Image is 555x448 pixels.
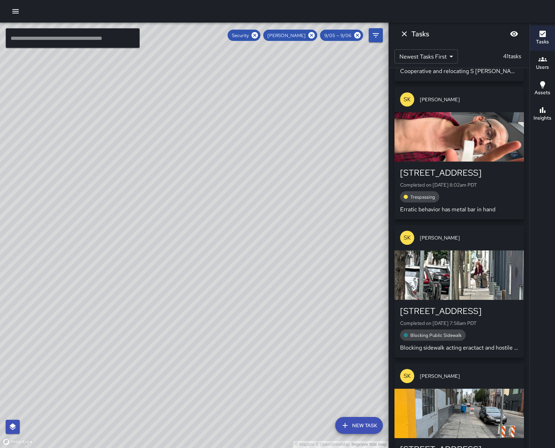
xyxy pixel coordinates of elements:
div: [PERSON_NAME] [263,30,317,41]
span: 9/05 — 9/06 [320,32,356,38]
button: Tasks [530,25,555,51]
button: Dismiss [397,27,411,41]
span: [PERSON_NAME] [420,234,518,241]
button: SK[PERSON_NAME][STREET_ADDRESS]Completed on [DATE] 7:58am PDTBlocking Public SidewalkBlocking sid... [394,225,524,358]
h6: Tasks [411,28,429,40]
p: Blocking sidewalk acting eractact and hostile Threatening officer [400,344,518,352]
h6: Insights [533,114,551,122]
p: SK [404,234,411,242]
span: [PERSON_NAME] [420,373,518,380]
p: SK [404,95,411,104]
h6: Users [536,63,549,71]
div: [STREET_ADDRESS] [400,305,518,317]
p: Erratic behavior has metal bar in hand [400,205,518,214]
h6: Assets [535,89,550,97]
button: Insights [530,102,555,127]
span: [PERSON_NAME] [263,32,310,38]
div: 9/05 — 9/06 [320,30,363,41]
p: Cooperative and relocating S [PERSON_NAME] [400,67,518,75]
span: Trespassing [406,194,439,200]
button: Users [530,51,555,76]
h6: Tasks [536,38,549,46]
p: SK [404,372,411,380]
p: Completed on [DATE] 8:02am PDT [400,181,518,188]
button: New Task [335,417,383,434]
button: Blur [507,27,521,41]
span: [PERSON_NAME] [420,96,518,103]
div: Newest Tasks First [394,49,458,63]
button: SK[PERSON_NAME][STREET_ADDRESS]Completed on [DATE] 8:02am PDTTrespassingErratic behavior has meta... [394,87,524,219]
button: Assets [530,76,555,102]
button: Filters [369,28,383,42]
span: Blocking Public Sidewalk [406,332,466,338]
div: [STREET_ADDRESS] [400,167,518,178]
span: Security [228,32,253,38]
p: Completed on [DATE] 7:58am PDT [400,320,518,327]
p: 41 tasks [500,52,524,61]
div: Security [228,30,260,41]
